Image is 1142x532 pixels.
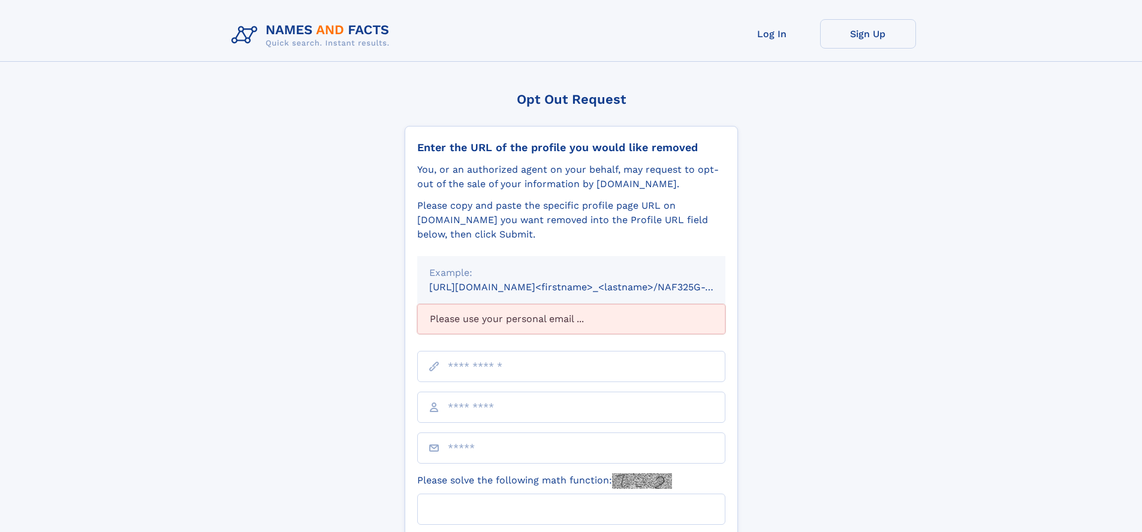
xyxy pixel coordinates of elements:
a: Log In [724,19,820,49]
div: Please copy and paste the specific profile page URL on [DOMAIN_NAME] you want removed into the Pr... [417,199,725,242]
div: Example: [429,266,713,280]
div: Please use your personal email ... [417,304,725,334]
div: You, or an authorized agent on your behalf, may request to opt-out of the sale of your informatio... [417,163,725,191]
div: Enter the URL of the profile you would like removed [417,141,725,154]
label: Please solve the following math function: [417,473,672,489]
img: Logo Names and Facts [227,19,399,52]
div: Opt Out Request [405,92,738,107]
a: Sign Up [820,19,916,49]
small: [URL][DOMAIN_NAME]<firstname>_<lastname>/NAF325G-xxxxxxxx [429,281,748,293]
